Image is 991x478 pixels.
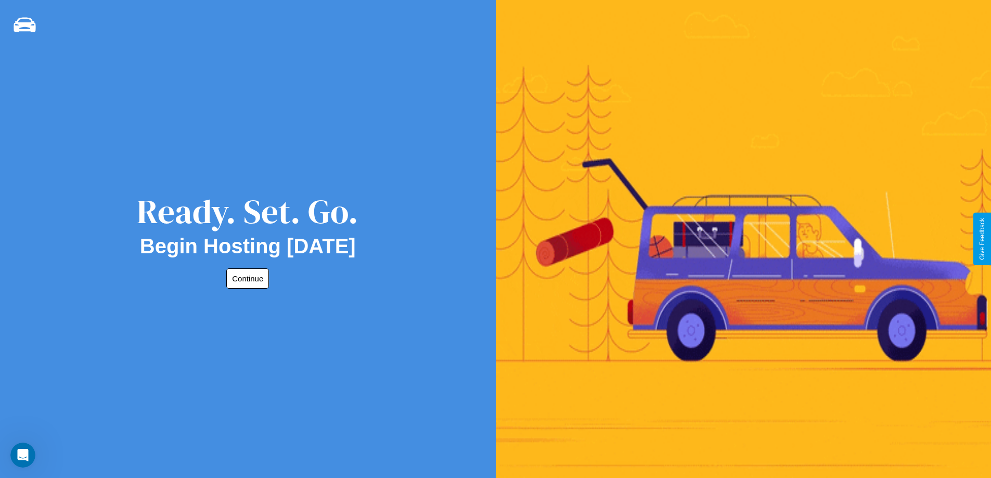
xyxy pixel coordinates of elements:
h2: Begin Hosting [DATE] [140,235,356,258]
iframe: Intercom live chat [10,443,35,468]
button: Continue [226,268,269,289]
div: Ready. Set. Go. [137,188,358,235]
div: Give Feedback [979,218,986,260]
